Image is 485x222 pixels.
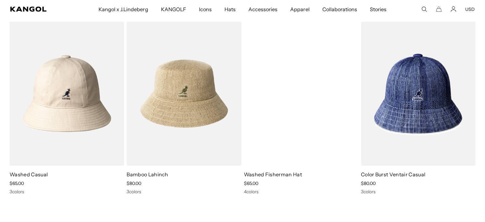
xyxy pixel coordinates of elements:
[244,22,358,166] img: Washed Fisherman Hat
[127,171,168,178] a: Bamboo Lahinch
[361,171,425,178] a: Color Burst Ventair Casual
[10,180,24,186] span: $65.00
[10,7,65,12] a: Kangol
[244,171,302,178] a: Washed Fisherman Hat
[10,22,124,166] img: Washed Casual
[10,171,48,178] a: Washed Casual
[127,180,141,186] span: $80.00
[436,6,442,12] button: Cart
[361,189,475,195] div: 3 colors
[244,189,358,195] div: 4 colors
[361,180,376,186] span: $80.00
[361,22,475,166] img: Color Burst Ventair Casual
[451,6,456,12] a: Account
[244,180,258,186] span: $65.00
[10,189,124,195] div: 3 colors
[465,6,475,12] button: USD
[127,189,241,195] div: 3 colors
[127,22,241,166] img: Bamboo Lahinch
[421,6,427,12] summary: Search here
